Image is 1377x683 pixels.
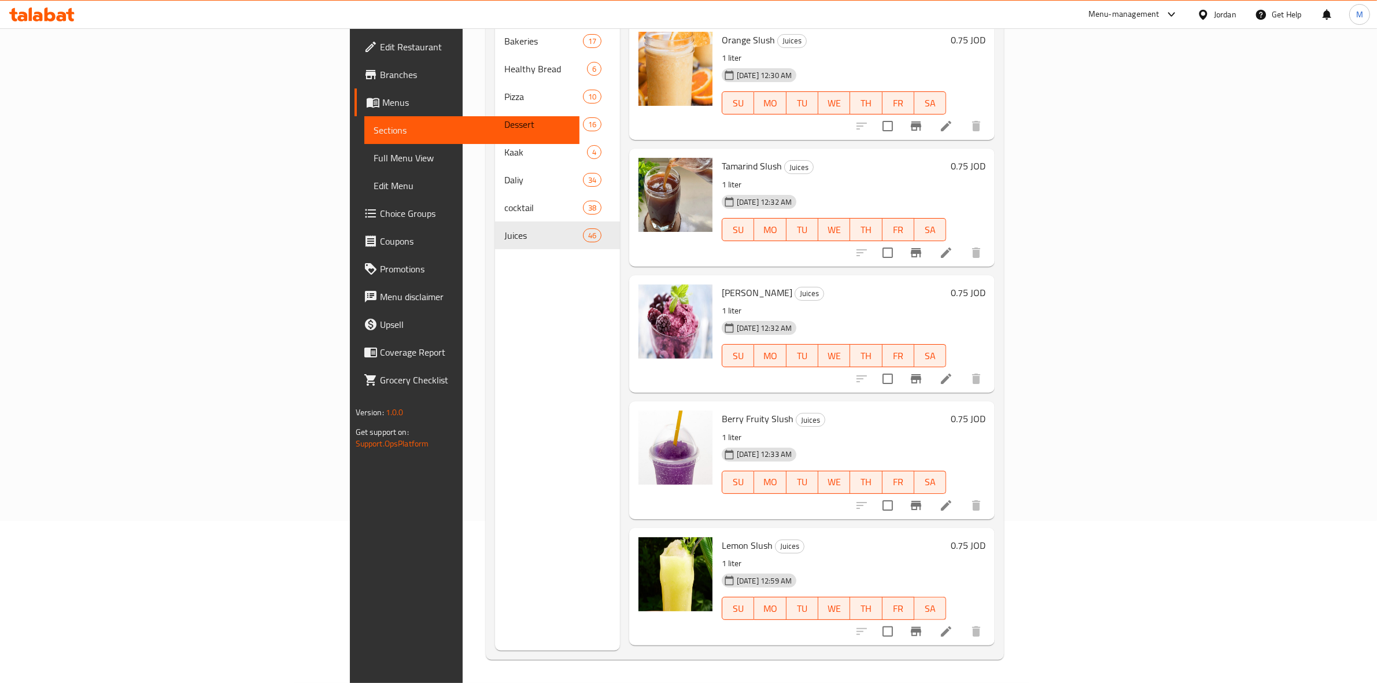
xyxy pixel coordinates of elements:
a: Coupons [355,227,580,255]
span: [DATE] 12:33 AM [732,449,796,460]
span: MO [759,600,781,617]
div: Healthy Bread6 [495,55,620,83]
button: MO [754,91,786,115]
button: SA [914,597,946,620]
button: SU [722,344,754,367]
span: Choice Groups [380,206,571,220]
span: FR [887,348,910,364]
a: Edit menu item [939,499,953,512]
span: WE [823,221,846,238]
span: 16 [584,119,601,130]
span: TH [855,348,877,364]
div: cocktail38 [495,194,620,221]
span: WE [823,474,846,490]
span: [DATE] 12:59 AM [732,575,796,586]
span: SU [727,600,750,617]
span: Grocery Checklist [380,373,571,387]
span: Full Menu View [374,151,571,165]
a: Full Menu View [364,144,580,172]
span: 38 [584,202,601,213]
button: SA [914,91,946,115]
span: TH [855,474,877,490]
span: FR [887,221,910,238]
img: Lemon Slush [638,537,713,611]
nav: Menu sections [495,23,620,254]
a: Menus [355,88,580,116]
span: Coupons [380,234,571,248]
span: 4 [588,147,601,158]
span: Promotions [380,262,571,276]
span: TH [855,221,877,238]
a: Edit Menu [364,172,580,200]
span: Upsell [380,317,571,331]
div: Juices [795,287,824,301]
button: Branch-specific-item [902,112,930,140]
span: [DATE] 12:32 AM [732,197,796,208]
button: SA [914,471,946,494]
span: 1.0.0 [386,405,404,420]
a: Edit Restaurant [355,33,580,61]
a: Sections [364,116,580,144]
span: MO [759,221,781,238]
span: Menus [382,95,571,109]
span: MO [759,348,781,364]
span: TU [791,474,814,490]
span: MO [759,95,781,112]
button: SU [722,471,754,494]
span: Orange Slush [722,31,775,49]
div: Juices [796,413,825,427]
button: TU [787,91,818,115]
span: TU [791,348,814,364]
div: Dessert16 [495,110,620,138]
button: WE [818,91,850,115]
div: Juices46 [495,221,620,249]
span: Menu disclaimer [380,290,571,304]
span: Dessert [504,117,583,131]
button: TH [850,597,882,620]
p: 1 liter [722,51,946,65]
button: Branch-specific-item [902,239,930,267]
span: Branches [380,68,571,82]
button: TU [787,597,818,620]
a: Edit menu item [939,625,953,638]
button: MO [754,218,786,241]
button: Branch-specific-item [902,492,930,519]
span: Daliy [504,173,583,187]
span: Juices [785,161,813,174]
p: 1 liter [722,304,946,318]
span: [DATE] 12:30 AM [732,70,796,81]
span: SA [919,348,942,364]
div: Jordan [1214,8,1236,21]
button: SU [722,218,754,241]
button: WE [818,597,850,620]
span: Sections [374,123,571,137]
div: items [583,90,601,104]
span: Kaak [504,145,587,159]
a: Upsell [355,311,580,338]
button: TH [850,344,882,367]
a: Edit menu item [939,119,953,133]
button: Branch-specific-item [902,618,930,645]
span: 34 [584,175,601,186]
span: 46 [584,230,601,241]
span: Berry Fruity Slush [722,410,793,427]
span: Edit Restaurant [380,40,571,54]
h6: 0.75 JOD [951,32,985,48]
span: SA [919,95,942,112]
button: WE [818,471,850,494]
span: Select to update [876,241,900,265]
div: Daliy34 [495,166,620,194]
a: Support.OpsPlatform [356,436,429,451]
div: Kaak4 [495,138,620,166]
span: WE [823,600,846,617]
button: SU [722,597,754,620]
span: cocktail [504,201,583,215]
p: 1 liter [722,430,946,445]
div: Bakeries17 [495,27,620,55]
span: Tamarind Slush [722,157,782,175]
span: TH [855,95,877,112]
img: Tamarind Slush [638,158,713,232]
button: TU [787,344,818,367]
button: SA [914,218,946,241]
span: FR [887,600,910,617]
